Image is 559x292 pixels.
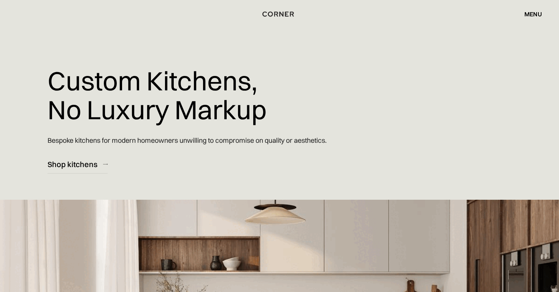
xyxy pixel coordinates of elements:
h1: Custom Kitchens, No Luxury Markup [48,61,267,129]
div: menu [524,11,542,17]
a: Shop kitchens [48,155,108,174]
div: Shop kitchens [48,159,97,169]
a: home [257,9,301,19]
div: menu [517,8,542,21]
p: Bespoke kitchens for modern homeowners unwilling to compromise on quality or aesthetics. [48,129,327,151]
